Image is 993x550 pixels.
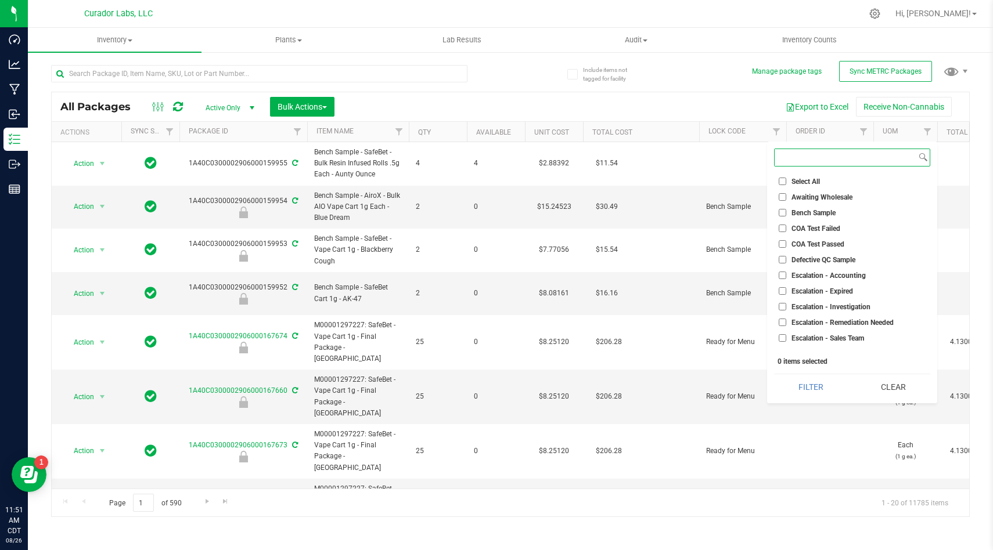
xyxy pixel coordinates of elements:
[314,483,402,528] span: M00001297227: SafeBet - Vape Cart 1g - Final Package - [GEOGRAPHIC_DATA]
[549,28,722,52] a: Audit
[590,285,624,302] span: $16.16
[316,127,354,135] a: Item Name
[314,320,402,364] span: M00001297227: SafeBet - Vape Cart 1g - Final Package - [GEOGRAPHIC_DATA]
[427,35,497,45] span: Lab Results
[160,122,179,142] a: Filter
[178,451,309,462] div: Ready for Menu
[416,244,460,255] span: 2
[145,241,157,258] span: In Sync
[95,242,110,258] span: select
[145,285,157,301] span: In Sync
[189,332,287,340] a: 1A40C0300002906000167674
[314,233,402,267] span: Bench Sample - SafeBet - Vape Cart 1g - Blackberry Cough
[706,336,779,348] span: Ready for Menu
[947,128,988,136] a: Total THC%
[791,319,894,326] span: Escalation - Remediation Needed
[883,127,898,135] a: UOM
[290,283,298,291] span: Sync from Compliance System
[9,133,20,145] inline-svg: Inventory
[145,198,157,215] span: In Sync
[189,386,287,395] a: 1A40C0300002906000167660
[145,388,157,404] span: In Sync
[202,28,375,52] a: Plants
[290,386,298,395] span: Sync from Compliance System
[854,122,873,142] a: Filter
[474,158,518,169] span: 4
[416,201,460,212] span: 2
[314,282,402,304] span: Bench Sample - SafeBet Cart 1g - AK-47
[791,178,820,185] span: Select All
[779,303,786,310] input: Escalation - Investigation
[95,334,110,350] span: select
[525,424,583,479] td: $8.25120
[590,334,628,350] span: $206.28
[767,122,786,142] a: Filter
[779,287,786,295] input: Escalation - Expired
[590,198,624,215] span: $30.49
[534,128,569,136] a: Unit Cost
[189,127,228,135] a: Package ID
[723,28,897,52] a: Inventory Counts
[779,272,786,279] input: Escalation - Accounting
[28,35,202,45] span: Inventory
[178,293,309,305] div: Bench Sample
[779,178,786,185] input: Select All
[178,250,309,262] div: Bench Sample
[779,334,786,342] input: Escalation - Sales Team
[178,342,309,353] div: Ready for Menu
[95,285,110,302] span: select
[476,128,511,136] a: Available
[590,388,628,405] span: $206.28
[779,256,786,263] input: Defective QC Sample
[706,391,779,402] span: Ready for Menu
[525,272,583,316] td: $8.08161
[9,34,20,45] inline-svg: Dashboard
[850,67,922,75] span: Sync METRC Packages
[178,282,309,305] div: 1A40C0300002906000159952
[145,443,157,459] span: In Sync
[5,536,23,545] p: 08/26
[189,441,287,449] a: 1A40C0300002906000167673
[791,288,853,295] span: Escalation - Expired
[778,97,856,117] button: Export to Excel
[791,194,852,201] span: Awaiting Wholesale
[290,197,298,205] span: Sync from Compliance System
[99,494,191,512] span: Page of 590
[525,142,583,186] td: $2.88392
[416,288,460,299] span: 2
[590,241,624,258] span: $15.54
[178,207,309,218] div: Bench Sample
[779,319,786,326] input: Escalation - Remediation Needed
[178,196,309,218] div: 1A40C0300002906000159954
[28,28,202,52] a: Inventory
[590,443,628,459] span: $206.28
[278,102,327,111] span: Bulk Actions
[314,429,402,473] span: M00001297227: SafeBet - Vape Cart 1g - Final Package - [GEOGRAPHIC_DATA]
[791,241,844,248] span: COA Test Passed
[145,155,157,171] span: In Sync
[9,59,20,70] inline-svg: Analytics
[314,147,402,180] span: Bench Sample - SafeBet - Bulk Resin Infused Rolls .5g Each - Aunty Ounce
[549,35,722,45] span: Audit
[270,97,334,117] button: Bulk Actions
[63,155,95,172] span: Action
[708,127,746,135] a: Lock Code
[839,61,932,82] button: Sync METRC Packages
[9,158,20,170] inline-svg: Outbound
[868,8,882,19] div: Manage settings
[525,315,583,370] td: $8.25120
[314,374,402,419] span: M00001297227: SafeBet - Vape Cart 1g - Final Package - [GEOGRAPHIC_DATA]
[767,35,852,45] span: Inventory Counts
[416,391,460,402] span: 25
[416,336,460,348] span: 25
[583,66,641,83] span: Include items not tagged for facility
[288,122,307,142] a: Filter
[416,446,460,457] span: 25
[918,122,937,142] a: Filter
[63,285,95,302] span: Action
[202,35,375,45] span: Plants
[796,127,825,135] a: Order Id
[778,357,927,366] div: 0 items selected
[34,455,48,469] iframe: Resource center unread badge
[706,244,779,255] span: Bench Sample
